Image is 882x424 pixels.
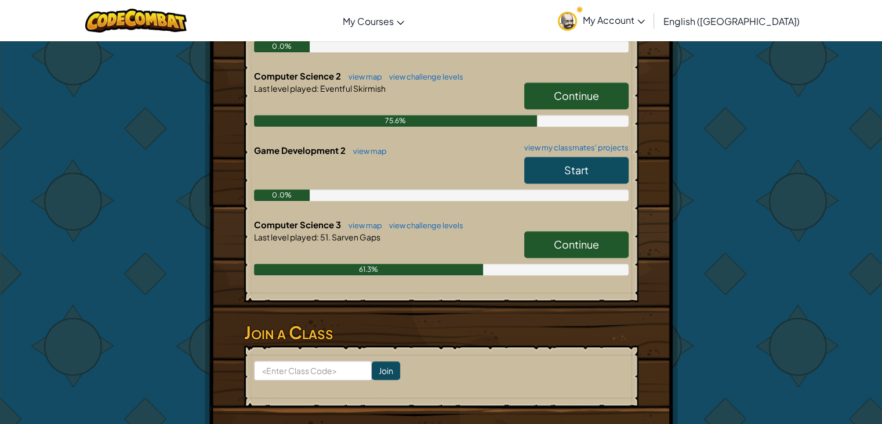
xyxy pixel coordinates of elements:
[518,144,629,152] a: view my classmates' projects
[343,72,382,81] a: view map
[383,72,463,81] a: view challenge levels
[317,83,319,94] span: :
[383,221,463,230] a: view challenge levels
[319,83,386,94] span: Eventful Skirmish
[254,219,343,230] span: Computer Science 3
[254,145,347,156] span: Game Development 2
[254,264,484,275] div: 61.3%
[319,232,331,242] span: 51.
[254,232,317,242] span: Last level played
[85,9,187,33] img: CodeCombat logo
[331,232,380,242] span: Sarven Gaps
[552,2,651,39] a: My Account
[554,89,599,102] span: Continue
[343,15,394,27] span: My Courses
[347,146,387,156] a: view map
[583,14,645,26] span: My Account
[317,232,319,242] span: :
[254,361,372,380] input: <Enter Class Code>
[254,41,310,52] div: 0.0%
[558,12,577,31] img: avatar
[254,70,343,81] span: Computer Science 2
[658,5,805,37] a: English ([GEOGRAPHIC_DATA])
[372,361,400,380] input: Join
[554,238,599,251] span: Continue
[343,221,382,230] a: view map
[337,5,410,37] a: My Courses
[254,83,317,94] span: Last level played
[254,115,537,127] div: 75.6%
[564,163,589,177] span: Start
[663,15,800,27] span: English ([GEOGRAPHIC_DATA])
[254,189,310,201] div: 0.0%
[244,319,638,346] h3: Join a Class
